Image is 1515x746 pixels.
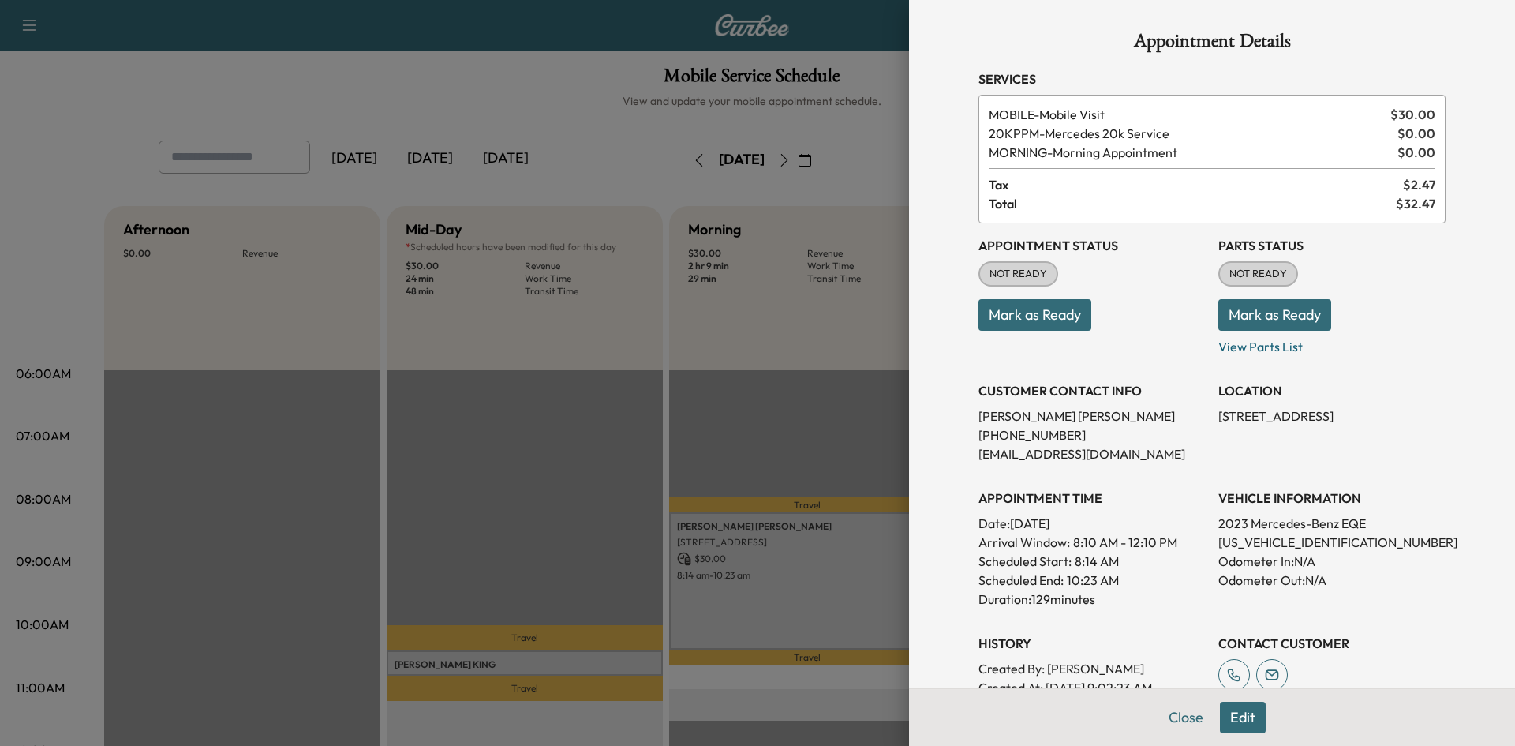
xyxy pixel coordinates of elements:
[1218,299,1331,331] button: Mark as Ready
[978,533,1206,552] p: Arrival Window:
[1158,702,1214,733] button: Close
[978,590,1206,609] p: Duration: 129 minutes
[978,514,1206,533] p: Date: [DATE]
[978,552,1072,571] p: Scheduled Start:
[978,489,1206,508] h3: APPOINTMENT TIME
[1075,552,1119,571] p: 8:14 AM
[978,634,1206,653] h3: History
[989,194,1396,213] span: Total
[978,407,1206,425] p: [PERSON_NAME] [PERSON_NAME]
[1073,533,1177,552] span: 8:10 AM - 12:10 PM
[1220,702,1266,733] button: Edit
[1403,175,1435,194] span: $ 2.47
[1218,236,1446,255] h3: Parts Status
[1397,124,1435,143] span: $ 0.00
[989,124,1391,143] span: Mercedes 20k Service
[978,381,1206,400] h3: CUSTOMER CONTACT INFO
[1218,514,1446,533] p: 2023 Mercedes-Benz EQE
[1218,571,1446,590] p: Odometer Out: N/A
[1067,571,1119,590] p: 10:23 AM
[978,32,1446,57] h1: Appointment Details
[978,425,1206,444] p: [PHONE_NUMBER]
[1218,331,1446,356] p: View Parts List
[978,678,1206,697] p: Created At : [DATE] 9:02:23 AM
[978,659,1206,678] p: Created By : [PERSON_NAME]
[1218,533,1446,552] p: [US_VEHICLE_IDENTIFICATION_NUMBER]
[978,571,1064,590] p: Scheduled End:
[1218,634,1446,653] h3: CONTACT CUSTOMER
[989,143,1391,162] span: Morning Appointment
[1396,194,1435,213] span: $ 32.47
[1218,489,1446,508] h3: VEHICLE INFORMATION
[989,175,1403,194] span: Tax
[1390,105,1435,124] span: $ 30.00
[978,236,1206,255] h3: Appointment Status
[1220,266,1296,282] span: NOT READY
[989,105,1384,124] span: Mobile Visit
[978,444,1206,463] p: [EMAIL_ADDRESS][DOMAIN_NAME]
[1218,407,1446,425] p: [STREET_ADDRESS]
[980,266,1057,282] span: NOT READY
[1397,143,1435,162] span: $ 0.00
[978,299,1091,331] button: Mark as Ready
[1218,552,1446,571] p: Odometer In: N/A
[978,69,1446,88] h3: Services
[1218,381,1446,400] h3: LOCATION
